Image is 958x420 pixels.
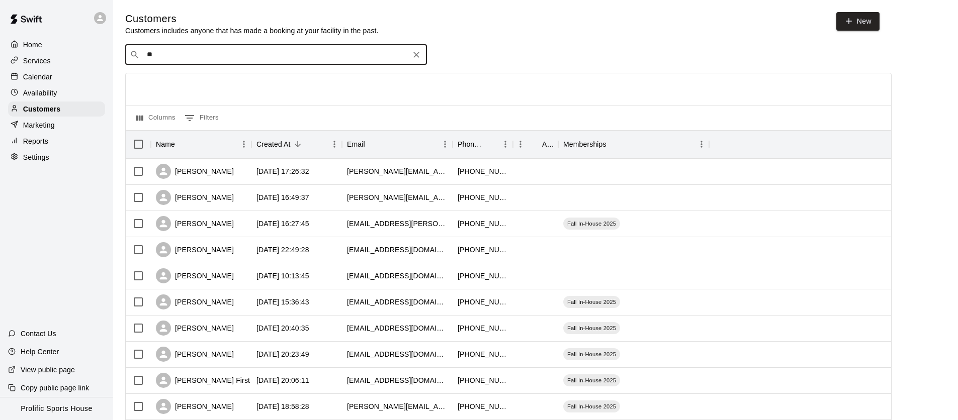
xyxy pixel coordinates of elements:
[256,349,309,359] div: 2025-09-10 20:23:49
[125,12,379,26] h5: Customers
[563,298,620,306] span: Fall In-House 2025
[563,350,620,358] span: Fall In-House 2025
[23,72,52,82] p: Calendar
[23,152,49,162] p: Settings
[694,137,709,152] button: Menu
[21,365,75,375] p: View public page
[256,192,309,202] div: 2025-09-14 16:49:37
[8,101,105,117] a: Customers
[8,37,105,52] a: Home
[8,150,105,165] a: Settings
[347,323,448,333] div: ashleyannewatt@gmail.com
[156,294,234,309] div: [PERSON_NAME]
[563,218,620,230] div: Fall In-House 2025
[23,120,55,130] p: Marketing
[175,137,189,151] button: Sort
[563,220,620,228] span: Fall In-House 2025
[563,348,620,360] div: Fall In-House 2025
[8,134,105,149] a: Reports
[151,130,251,158] div: Name
[8,69,105,84] div: Calendar
[182,110,221,126] button: Show filters
[365,137,379,151] button: Sort
[458,245,508,255] div: +14039669846
[23,40,42,50] p: Home
[438,137,453,152] button: Menu
[256,219,309,229] div: 2025-09-14 16:27:45
[347,349,448,359] div: trowsell@frontiersolutions.ca
[21,347,59,357] p: Help Center
[563,130,606,158] div: Memberships
[347,297,448,307] div: dhruti20@yahoo.com
[347,219,448,229] div: claire.arcilla@gmail.com
[484,137,498,151] button: Sort
[156,399,234,414] div: [PERSON_NAME]
[458,166,508,176] div: +14038528488
[458,192,508,202] div: +14039787748
[458,130,484,158] div: Phone Number
[256,245,309,255] div: 2025-09-13 22:49:28
[606,137,621,151] button: Sort
[256,297,309,307] div: 2025-09-12 15:36:43
[563,402,620,410] span: Fall In-House 2025
[458,401,508,411] div: +14036500408
[342,130,453,158] div: Email
[8,118,105,133] a: Marketing
[347,245,448,255] div: abbyekos@gmail.com
[458,219,508,229] div: +14038305089
[23,88,57,98] p: Availability
[563,400,620,412] div: Fall In-House 2025
[347,130,365,158] div: Email
[125,45,427,65] div: Search customers by name or email
[8,85,105,100] a: Availability
[156,268,234,283] div: [PERSON_NAME]
[256,271,309,281] div: 2025-09-13 10:13:45
[256,401,309,411] div: 2025-09-10 18:58:28
[347,271,448,281] div: badya_k@hotmail.com
[291,137,305,151] button: Sort
[836,12,880,31] a: New
[21,329,56,339] p: Contact Us
[134,110,178,126] button: Select columns
[563,376,620,384] span: Fall In-House 2025
[528,137,542,151] button: Sort
[8,53,105,68] a: Services
[156,242,234,257] div: [PERSON_NAME]
[236,137,251,152] button: Menu
[558,130,709,158] div: Memberships
[156,347,234,362] div: [PERSON_NAME]
[458,323,508,333] div: +14034839661
[563,322,620,334] div: Fall In-House 2025
[513,137,528,152] button: Menu
[23,104,60,114] p: Customers
[23,56,51,66] p: Services
[23,136,48,146] p: Reports
[156,164,234,179] div: [PERSON_NAME]
[156,130,175,158] div: Name
[542,130,553,158] div: Age
[347,192,448,202] div: dhruti.a.desai@gmail.com
[563,296,620,308] div: Fall In-House 2025
[513,130,558,158] div: Age
[563,374,620,386] div: Fall In-House 2025
[347,166,448,176] div: mike@tolfree.com
[327,137,342,152] button: Menu
[498,137,513,152] button: Menu
[256,166,309,176] div: 2025-09-15 17:26:32
[347,375,448,385] div: cfirs168@mtroyal.ca
[21,383,89,393] p: Copy public page link
[156,321,234,336] div: [PERSON_NAME]
[458,297,508,307] div: +14039787748
[251,130,342,158] div: Created At
[256,323,309,333] div: 2025-09-10 20:40:35
[409,48,423,62] button: Clear
[256,130,291,158] div: Created At
[256,375,309,385] div: 2025-09-10 20:06:11
[347,401,448,411] div: alexis.ward@live.com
